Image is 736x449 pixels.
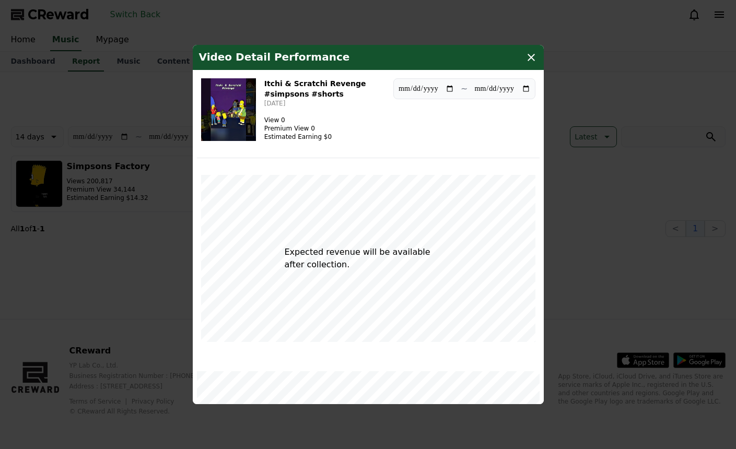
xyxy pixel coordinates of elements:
[193,45,544,404] div: modal
[201,78,256,141] img: Itchi & Scratchi Revenge #simpsons #shorts
[461,82,468,95] p: ~
[264,99,385,108] p: [DATE]
[199,51,350,64] h4: Video Detail Performance
[264,116,332,124] p: View 0
[264,78,385,99] h3: Itchi & Scratchi Revenge #simpsons #shorts
[264,124,332,133] p: Premium View 0
[285,246,452,271] p: Expected revenue will be available after collection.
[264,133,332,141] p: Estimated Earning $0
